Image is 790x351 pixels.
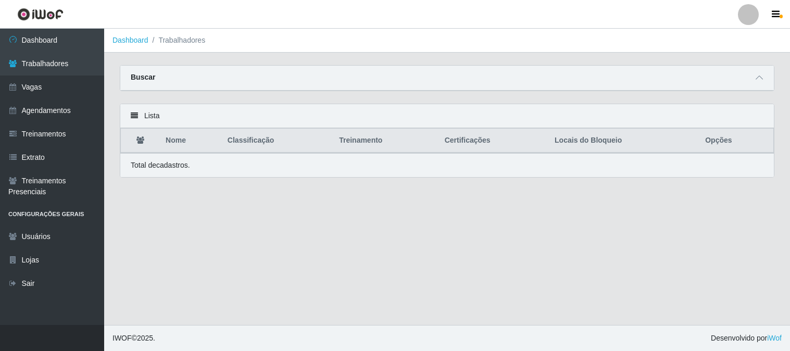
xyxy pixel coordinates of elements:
[17,8,64,21] img: CoreUI Logo
[104,29,790,53] nav: breadcrumb
[699,129,773,153] th: Opções
[148,35,206,46] li: Trabalhadores
[112,36,148,44] a: Dashboard
[112,333,155,344] span: © 2025 .
[767,334,782,342] a: iWof
[131,73,155,81] strong: Buscar
[159,129,221,153] th: Nome
[711,333,782,344] span: Desenvolvido por
[438,129,548,153] th: Certificações
[120,104,774,128] div: Lista
[548,129,699,153] th: Locais do Bloqueio
[112,334,132,342] span: IWOF
[131,160,190,171] p: Total de cadastros.
[333,129,438,153] th: Treinamento
[221,129,333,153] th: Classificação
